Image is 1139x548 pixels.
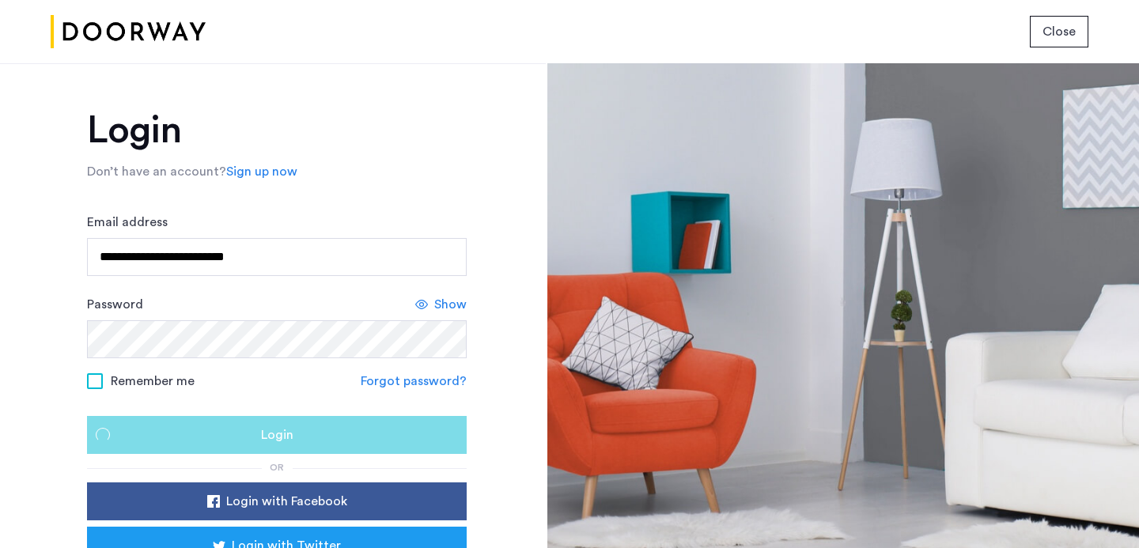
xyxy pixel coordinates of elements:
[226,492,347,511] span: Login with Facebook
[87,165,226,178] span: Don’t have an account?
[87,213,168,232] label: Email address
[434,295,467,314] span: Show
[51,2,206,62] img: logo
[87,295,143,314] label: Password
[87,482,467,520] button: button
[261,425,293,444] span: Login
[270,463,284,472] span: or
[111,372,195,391] span: Remember me
[1030,16,1088,47] button: button
[361,372,467,391] a: Forgot password?
[226,162,297,181] a: Sign up now
[1043,22,1076,41] span: Close
[87,111,467,149] h1: Login
[87,416,467,454] button: button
